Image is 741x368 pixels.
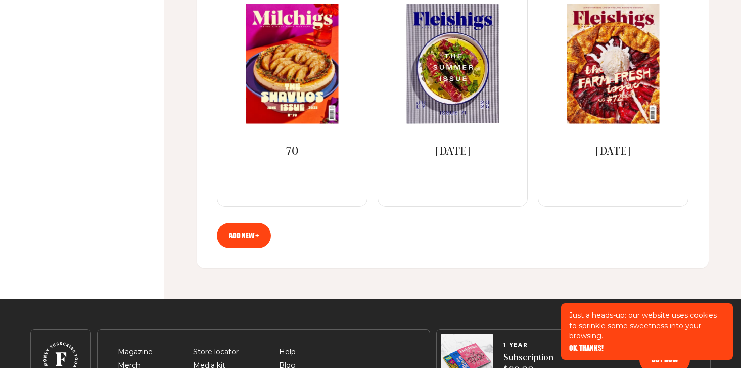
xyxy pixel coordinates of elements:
a: Magazine [118,347,153,356]
span: 1 YEAR [503,342,553,348]
a: Add new + [217,223,271,248]
span: Magazine [118,346,153,358]
span: 70 [286,146,298,158]
span: Store locator [193,346,239,358]
span: [DATE] [435,146,471,158]
img: Aug 2025 [529,4,698,124]
button: OK, THANKS! [569,345,604,352]
a: 70 [286,145,298,160]
a: July 2025July 2025 [368,4,537,123]
a: [DATE] [435,145,471,160]
a: Store locator [193,347,239,356]
a: 7070 [208,4,377,123]
span: [DATE] [595,146,631,158]
a: Help [279,347,296,356]
img: 70 [207,4,377,124]
img: July 2025 [367,4,537,124]
a: [DATE] [595,145,631,160]
a: Aug 2025Aug 2025 [529,4,698,123]
p: Just a heads-up: our website uses cookies to sprinkle some sweetness into your browsing. [569,310,725,341]
span: Help [279,346,296,358]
